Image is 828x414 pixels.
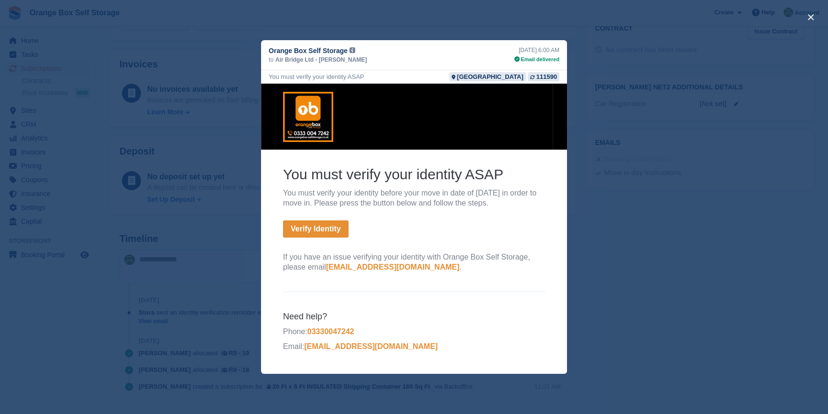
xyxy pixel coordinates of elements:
[536,72,557,81] div: 111590
[349,47,355,53] img: icon-info-grey-7440780725fd019a000dd9b08b2336e03edf1995a4989e88bcd33f0948082b44.svg
[22,137,87,154] a: Verify Identity
[22,169,284,189] p: If you have an issue verifying your identity with Orange Box Self Storage, please email .
[22,243,284,253] p: Phone:
[65,179,198,187] a: [EMAIL_ADDRESS][DOMAIN_NAME]
[46,244,93,252] a: 03330047242
[514,55,559,64] div: Email delivered
[449,72,526,81] a: [GEOGRAPHIC_DATA]
[22,8,72,58] img: Orange Box Self Storage Logo
[269,72,364,81] div: You must verify your identity ASAP
[22,105,284,125] p: You must verify your identity before your move in date of [DATE] in order to move in. Please pres...
[269,46,348,55] span: Orange Box Self Storage
[275,55,367,64] span: Air Bridge Ltd - [PERSON_NAME]
[803,10,818,25] button: close
[514,46,559,54] div: [DATE] 6:00 AM
[457,72,523,81] div: [GEOGRAPHIC_DATA]
[22,81,284,100] h2: You must verify your identity ASAP
[269,55,273,64] span: to
[22,228,284,239] h6: Need help?
[528,72,559,81] a: 111590
[43,259,176,267] a: [EMAIL_ADDRESS][DOMAIN_NAME]
[22,258,284,268] p: Email:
